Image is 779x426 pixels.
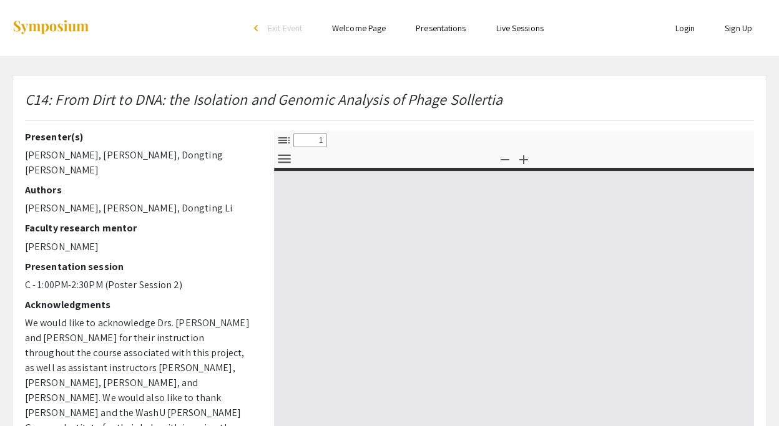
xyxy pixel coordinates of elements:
[416,22,466,34] a: Presentations
[293,133,327,147] input: Page
[273,150,295,168] button: Tools
[25,89,503,109] em: C14: From Dirt to DNA: the Isolation and Genomic Analysis of Phage Sollertia
[25,278,255,293] p: C - 1:00PM-2:30PM (Poster Session 2)
[25,201,255,216] p: [PERSON_NAME], [PERSON_NAME], Dongting Li
[25,222,255,234] h2: Faculty research mentor
[25,184,255,196] h2: Authors
[332,22,386,34] a: Welcome Page
[513,150,534,168] button: Zoom In
[25,148,255,178] p: [PERSON_NAME], [PERSON_NAME], Dongting [PERSON_NAME]
[273,131,295,149] button: Toggle Sidebar
[25,299,255,311] h2: Acknowledgments
[25,240,255,254] p: [PERSON_NAME]
[25,131,255,143] h2: Presenter(s)
[254,24,262,32] div: arrow_back_ios
[494,150,516,168] button: Zoom Out
[496,22,544,34] a: Live Sessions
[726,370,770,417] iframe: Chat
[25,261,255,273] h2: Presentation session
[268,22,302,34] span: Exit Event
[12,19,90,36] img: Symposium by ForagerOne
[725,22,752,34] a: Sign Up
[675,22,695,34] a: Login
